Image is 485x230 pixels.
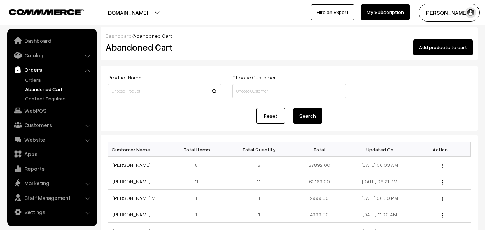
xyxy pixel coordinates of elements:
img: Menu [442,197,443,201]
a: [PERSON_NAME] [112,211,151,217]
img: Menu [442,164,443,168]
td: 11 [229,173,289,190]
h2: Abandoned Cart [106,42,221,53]
a: [PERSON_NAME] V [112,195,155,201]
td: 8 [168,157,229,173]
td: 8 [229,157,289,173]
button: Add products to cart [413,39,473,55]
th: Total Items [168,142,229,157]
a: [PERSON_NAME] [112,162,151,168]
th: Updated On [350,142,410,157]
th: Total [289,142,349,157]
td: 1 [168,206,229,223]
a: Marketing [9,177,94,189]
td: [DATE] 06:50 PM [350,190,410,206]
img: Menu [442,180,443,185]
td: 62169.00 [289,173,349,190]
a: Catalog [9,49,94,62]
td: 37892.00 [289,157,349,173]
input: Choose Customer [232,84,346,98]
td: 11 [168,173,229,190]
span: Abandoned Cart [133,33,172,39]
a: Reports [9,162,94,175]
img: Menu [442,213,443,218]
a: WebPOS [9,104,94,117]
a: Dashboard [9,34,94,47]
td: 2999.00 [289,190,349,206]
input: Choose Product [108,84,221,98]
td: [DATE] 11:00 AM [350,206,410,223]
a: Contact Enquires [23,95,94,102]
td: 1 [229,206,289,223]
a: Staff Management [9,191,94,204]
td: [DATE] 06:03 AM [350,157,410,173]
td: 1 [168,190,229,206]
img: user [465,7,476,18]
a: Settings [9,206,94,219]
a: Orders [23,76,94,84]
td: 4999.00 [289,206,349,223]
a: Abandoned Cart [23,85,94,93]
button: [PERSON_NAME] [419,4,480,22]
label: Product Name [108,74,141,81]
td: 1 [229,190,289,206]
img: COMMMERCE [9,9,84,15]
a: Reset [256,108,285,124]
label: Choose Customer [232,74,276,81]
button: Search [293,108,322,124]
a: My Subscription [361,4,410,20]
td: [DATE] 08:21 PM [350,173,410,190]
a: COMMMERCE [9,7,72,16]
a: Dashboard [106,33,132,39]
th: Total Quantity [229,142,289,157]
div: / [106,32,473,39]
a: Orders [9,63,94,76]
a: Customers [9,118,94,131]
a: Hire an Expert [311,4,354,20]
a: Website [9,133,94,146]
button: [DOMAIN_NAME] [81,4,173,22]
a: [PERSON_NAME] [112,178,151,184]
a: Apps [9,147,94,160]
th: Customer Name [108,142,168,157]
th: Action [410,142,470,157]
